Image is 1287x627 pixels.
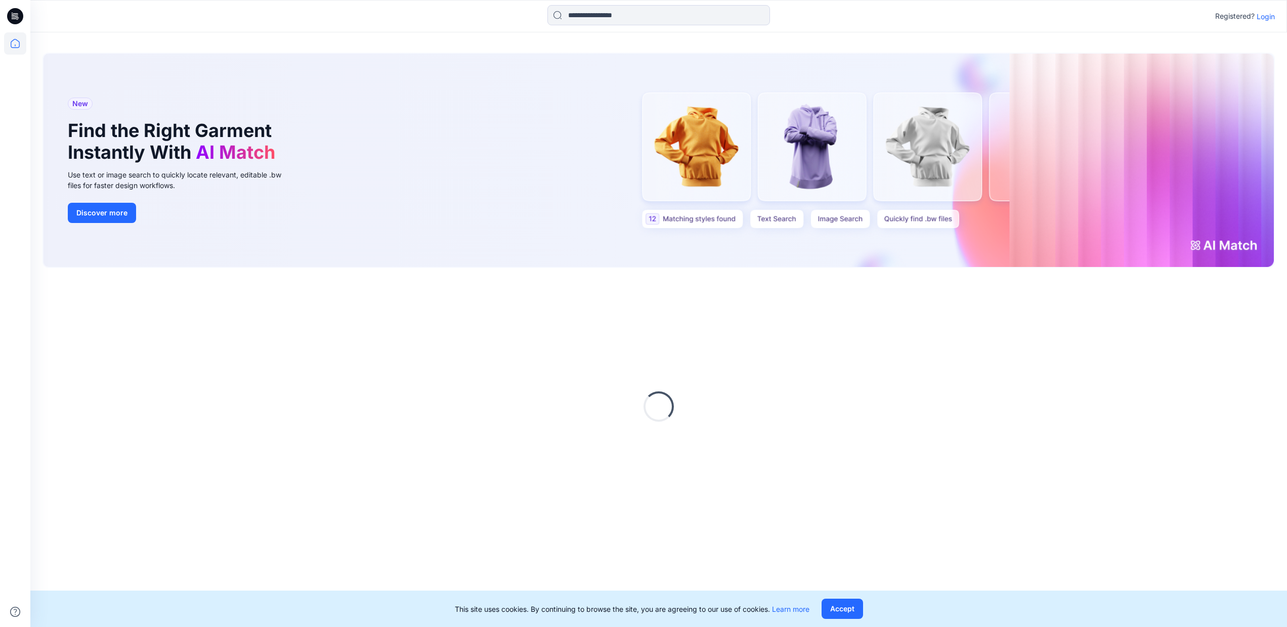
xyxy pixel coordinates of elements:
[822,599,863,619] button: Accept
[68,203,136,223] button: Discover more
[455,604,809,614] p: This site uses cookies. By continuing to browse the site, you are agreeing to our use of cookies.
[68,169,295,191] div: Use text or image search to quickly locate relevant, editable .bw files for faster design workflows.
[1215,10,1255,22] p: Registered?
[72,98,88,110] span: New
[196,141,275,163] span: AI Match
[68,120,280,163] h1: Find the Right Garment Instantly With
[772,605,809,613] a: Learn more
[1257,11,1275,22] p: Login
